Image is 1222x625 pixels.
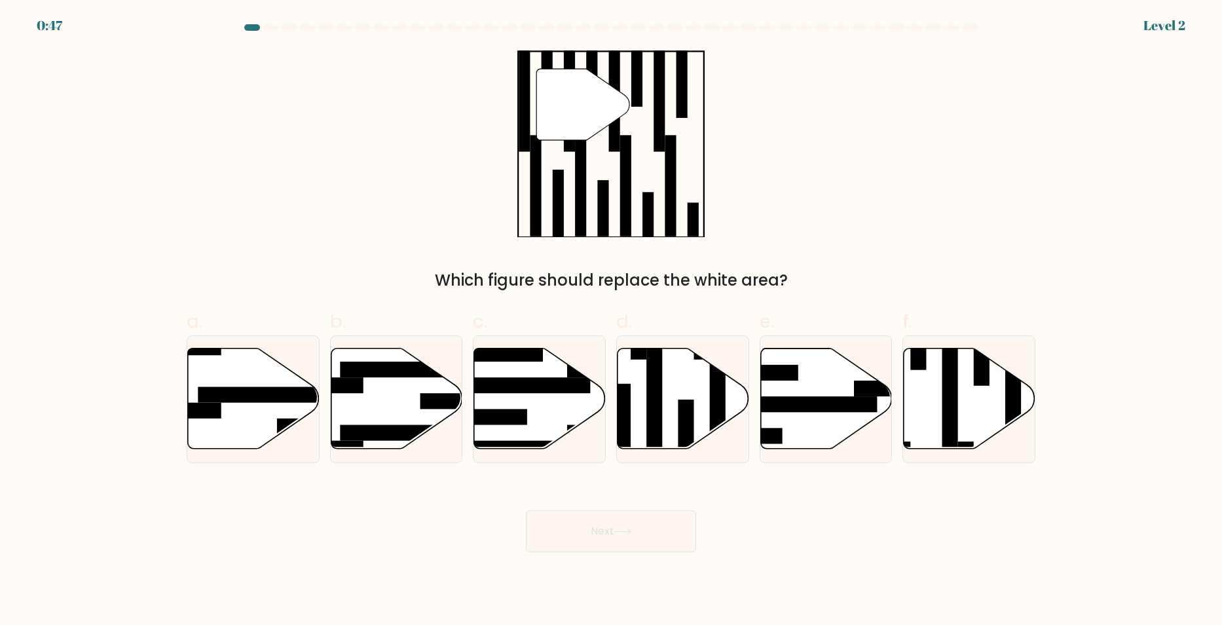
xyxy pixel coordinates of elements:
[526,510,696,552] button: Next
[760,309,774,334] span: e.
[616,309,632,334] span: d.
[902,309,912,334] span: f.
[187,309,202,334] span: a.
[473,309,487,334] span: c.
[194,269,1028,292] div: Which figure should replace the white area?
[330,309,346,334] span: b.
[536,69,629,140] g: "
[1143,16,1185,35] div: Level 2
[37,16,62,35] div: 0:47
